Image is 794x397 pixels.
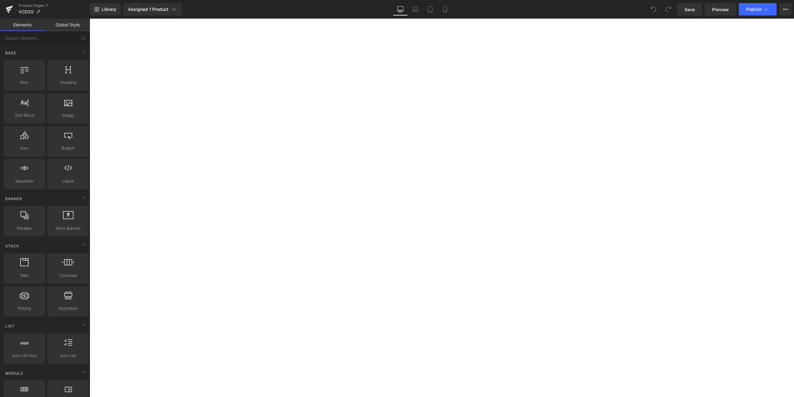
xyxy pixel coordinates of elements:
[49,225,87,232] span: Hero Banner
[408,3,423,16] a: Laptop
[739,3,777,16] button: Publish
[6,79,43,86] span: Row
[49,79,87,86] span: Heading
[5,50,17,56] span: Base
[779,3,792,16] button: More
[6,272,43,279] span: Tabs
[6,145,43,151] span: Icon
[662,3,675,16] button: Redo
[49,178,87,184] span: Liquid
[6,352,43,359] span: Icon List Hoz
[49,352,87,359] span: Icon List
[5,323,15,329] span: List
[49,145,87,151] span: Button
[19,3,90,8] a: Product Pages
[49,112,87,119] span: Image
[128,6,177,12] div: Assigned 1 Product
[5,196,23,202] span: Banner
[19,9,33,14] span: VCD20
[6,225,43,232] span: Parallax
[6,178,43,184] span: Separator
[90,3,121,16] a: New Library
[5,243,20,249] span: Stack
[647,3,660,16] button: Undo
[705,3,736,16] a: Preview
[6,305,43,312] span: Pricing
[746,7,762,12] span: Publish
[712,6,729,13] span: Preview
[49,272,87,279] span: Carousel
[49,305,87,312] span: Accordion
[685,6,695,13] span: Save
[5,370,24,376] span: Module
[423,3,438,16] a: Tablet
[102,7,116,12] span: Library
[438,3,453,16] a: Mobile
[6,112,43,119] span: Text Block
[393,3,408,16] a: Desktop
[45,19,90,31] a: Global Style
